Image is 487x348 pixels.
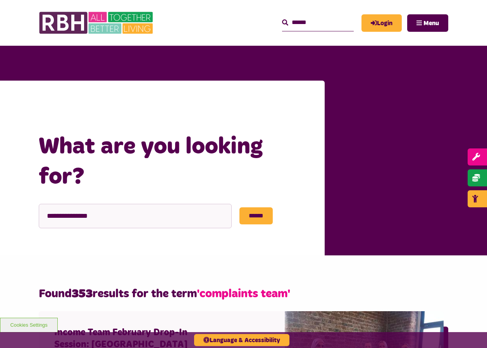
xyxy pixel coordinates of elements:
strong: 353 [72,288,93,300]
h1: What are you looking for? [39,132,309,192]
iframe: Netcall Web Assistant for live chat [452,313,487,348]
a: What are you looking for? [113,102,200,111]
h2: Found results for the term [39,286,448,301]
button: Navigation [407,14,448,32]
span: 'complaints team' [197,288,290,300]
button: Language & Accessibility [194,334,289,346]
img: RBH [39,8,155,38]
span: Menu [423,20,439,26]
a: Home [83,102,103,111]
a: MyRBH [361,14,402,32]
